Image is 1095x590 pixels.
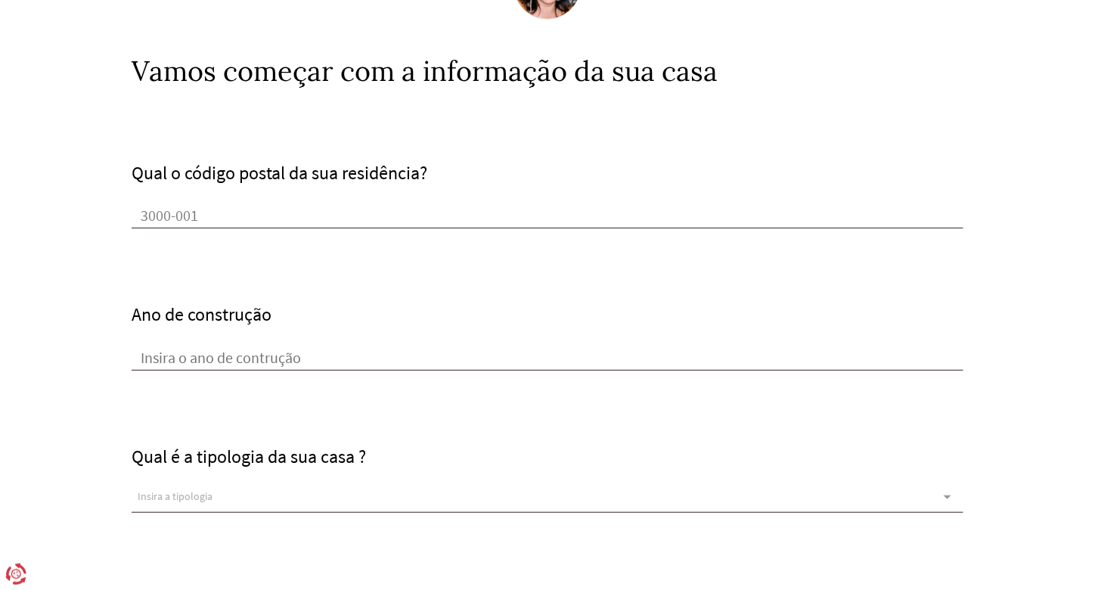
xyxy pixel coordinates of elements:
label: Qual o código postal da sua residência? [132,161,427,185]
h3: Vamos começar com a informação da sua casa [132,56,963,87]
label: Ano de construção [132,303,271,326]
span: Insira a tipologia [138,489,212,502]
input: Insira o ano de contrução [132,348,963,371]
span: Qual é a tipologia da sua casa ? [132,445,366,468]
input: ex. 1200-100 [132,206,963,228]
